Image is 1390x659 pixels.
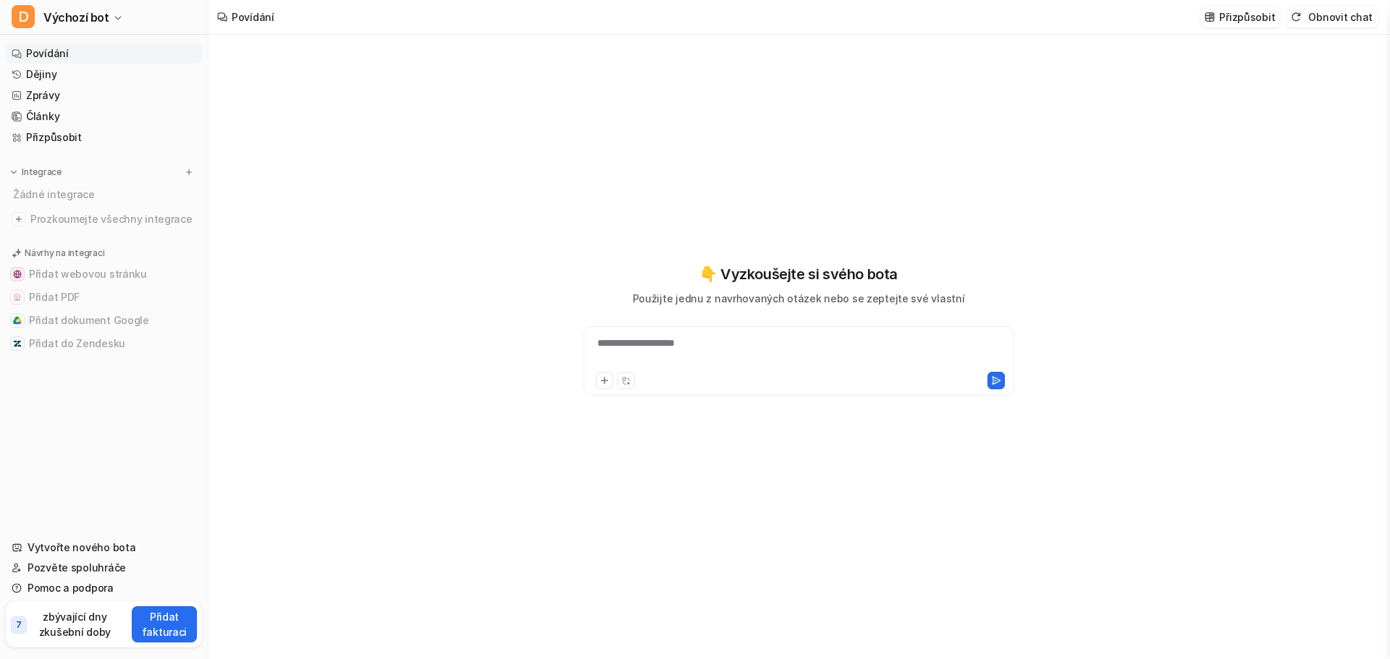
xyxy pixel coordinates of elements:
a: Články [6,106,202,127]
font: 👇 Vyzkoušejte si svého bota [699,265,898,283]
font: Články [26,110,59,122]
font: Přidat dokument Google [29,314,149,326]
img: Přidat dokument Google [13,316,22,325]
font: Zprávy [26,89,59,101]
button: Přidat webovou stránkuPřidat webovou stránku [6,263,202,286]
a: Povídání [6,43,202,64]
font: Přidat do Zendesku [29,337,125,349]
button: Přidat do ZendeskuPřidat do Zendesku [6,332,202,355]
font: Žádné integrace [13,188,95,200]
a: Zprávy [6,85,202,106]
font: Návrhy na integraci [25,247,104,258]
img: rozbalit nabídku [9,167,19,177]
a: Přizpůsobit [6,127,202,148]
a: Vytvořte nového bota [6,537,202,558]
font: zbývající dny zkušební doby [39,611,111,638]
font: Povídání [26,47,69,59]
img: Přidat webovou stránku [13,270,22,279]
button: Přidat fakturaci [132,606,197,642]
font: Přidat webovou stránku [29,268,147,280]
font: Přidat PDF [29,291,80,303]
font: Pozvěte spoluhráče [28,561,126,574]
font: Přizpůsobit [26,131,82,143]
font: D [18,8,29,25]
a: Dějiny [6,64,202,85]
button: Přidat dokument GooglePřidat dokument Google [6,309,202,332]
img: resetovat [1291,12,1301,22]
button: Přidat PDFPřidat PDF [6,286,202,309]
font: Použijte jednu z navrhovaných otázek nebo se zeptejte své vlastní [633,292,965,305]
font: Přizpůsobit [1219,11,1275,23]
img: menu_add.svg [184,167,194,177]
font: Přidat fakturaci [142,611,187,638]
a: Pozvěte spoluhráče [6,558,202,578]
img: přizpůsobit [1205,12,1215,22]
img: prozkoumejte všechny integrace [12,212,26,226]
img: Přidat PDF [13,293,22,302]
font: Obnovit chat [1308,11,1373,23]
img: Přidat do Zendesku [13,339,22,348]
button: Integrace [6,165,66,179]
font: Prozkoumejte všechny integrace [30,213,193,225]
a: Prozkoumejte všechny integrace [6,209,202,229]
a: Pomoc a podpora [6,578,202,598]
button: Obnovit chat [1286,7,1378,27]
font: Integrace [22,166,62,177]
font: Výchozí bot [43,10,109,25]
font: Povídání [232,11,274,23]
font: Vytvořte nového bota [28,541,135,553]
font: Pomoc a podpora [28,582,114,594]
font: Dějiny [26,68,56,80]
button: Přizpůsobit [1200,7,1281,27]
font: 7 [16,619,22,630]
